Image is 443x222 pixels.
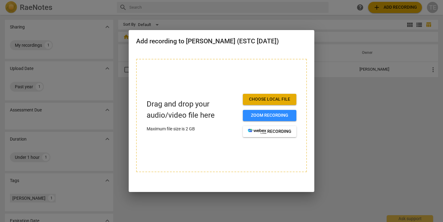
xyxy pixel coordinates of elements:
button: Choose local file [243,94,296,105]
button: Zoom recording [243,110,296,121]
span: Zoom recording [248,112,291,119]
span: recording [248,128,291,135]
p: Drag and drop your audio/video file here [147,99,238,120]
p: Maximum file size is 2 GB [147,126,238,132]
button: recording [243,126,296,137]
span: Choose local file [248,96,291,102]
h2: Add recording to [PERSON_NAME] (ESTC [DATE]) [136,37,307,45]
